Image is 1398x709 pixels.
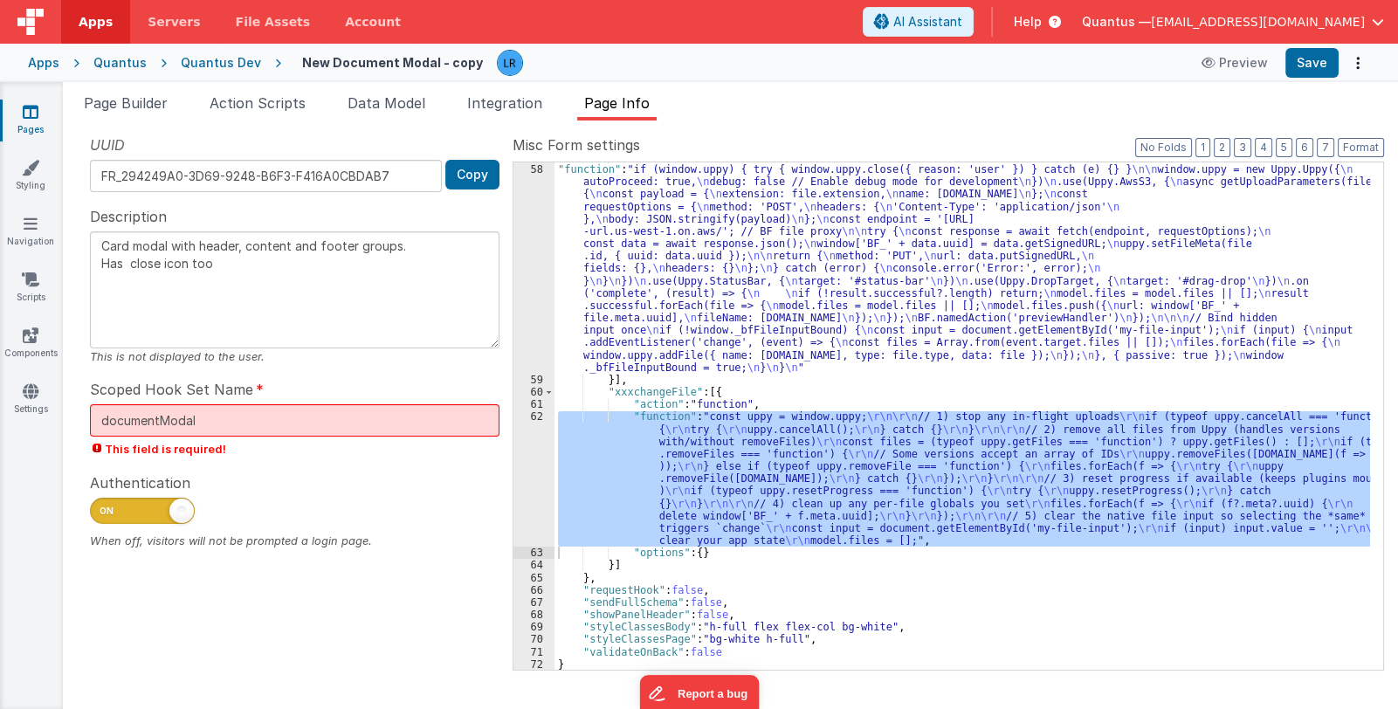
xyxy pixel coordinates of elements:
button: 7 [1317,138,1334,157]
div: Quantus [93,54,147,72]
span: Page Info [584,94,650,112]
div: 58 [513,163,554,374]
div: 67 [513,596,554,609]
span: Apps [79,13,113,31]
span: Misc Form settings [513,134,640,155]
span: Help [1014,13,1042,31]
div: Quantus Dev [181,54,261,72]
div: 69 [513,621,554,633]
button: Quantus — [EMAIL_ADDRESS][DOMAIN_NAME] [1082,13,1384,31]
button: 4 [1255,138,1272,157]
span: Data Model [348,94,425,112]
div: 70 [513,633,554,645]
div: 66 [513,584,554,596]
span: Quantus — [1082,13,1151,31]
span: AI Assistant [893,13,962,31]
div: Apps [28,54,59,72]
button: 5 [1276,138,1292,157]
div: 71 [513,646,554,658]
span: [EMAIL_ADDRESS][DOMAIN_NAME] [1151,13,1365,31]
div: This is not displayed to the user. [90,348,499,365]
div: 61 [513,398,554,410]
div: 63 [513,547,554,559]
span: This field is required! [90,441,499,458]
div: 60 [513,386,554,398]
button: Format [1338,138,1384,157]
span: Action Scripts [210,94,306,112]
button: Preview [1191,49,1278,77]
button: Save [1285,48,1339,78]
div: 64 [513,559,554,571]
div: 65 [513,572,554,584]
button: 6 [1296,138,1313,157]
button: Copy [445,160,499,189]
span: UUID [90,134,125,155]
button: 2 [1214,138,1230,157]
span: Integration [467,94,542,112]
img: 0cc89ea87d3ef7af341bf65f2365a7ce [498,51,522,75]
span: Page Builder [84,94,168,112]
h4: New Document Modal - copy [302,56,483,69]
div: 72 [513,658,554,671]
button: 1 [1195,138,1210,157]
div: 62 [513,410,554,547]
button: 3 [1234,138,1251,157]
span: Scoped Hook Set Name [90,379,253,400]
div: When off, visitors will not be prompted a login page. [90,533,499,549]
span: Description [90,206,167,227]
div: 59 [513,374,554,386]
span: File Assets [236,13,311,31]
div: 68 [513,609,554,621]
span: Servers [148,13,200,31]
button: Options [1346,51,1370,75]
button: AI Assistant [863,7,974,37]
button: No Folds [1135,138,1192,157]
span: Authentication [90,472,190,493]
